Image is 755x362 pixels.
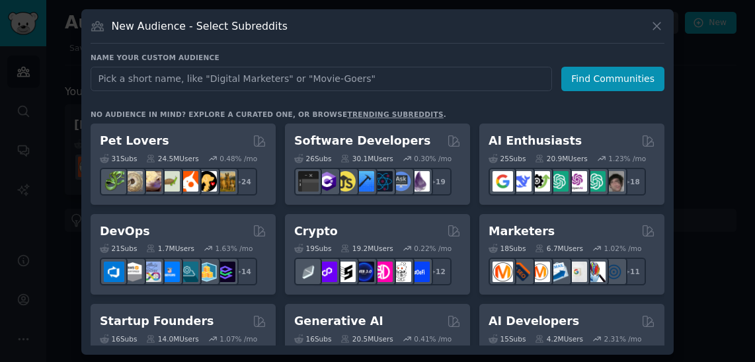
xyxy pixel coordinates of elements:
[317,171,337,192] img: csharp
[530,171,550,192] img: AItoolsCatalog
[112,19,288,33] h3: New Audience - Select Subreddits
[567,262,587,282] img: googleads
[535,334,583,344] div: 4.2M Users
[159,171,180,192] img: turtle
[347,110,443,118] a: trending subreddits
[511,171,532,192] img: DeepSeek
[178,262,198,282] img: platformengineering
[604,262,624,282] img: OnlineMarketing
[561,67,664,91] button: Find Communities
[511,262,532,282] img: bigseo
[567,171,587,192] img: OpenAIDev
[100,244,137,253] div: 21 Sub s
[489,154,526,163] div: 25 Sub s
[104,262,124,282] img: azuredevops
[196,262,217,282] img: aws_cdk
[294,244,331,253] div: 19 Sub s
[122,262,143,282] img: AWS_Certified_Experts
[372,262,393,282] img: defiblockchain
[493,171,513,192] img: GoogleGeminiAI
[489,313,579,330] h2: AI Developers
[146,154,198,163] div: 24.5M Users
[424,168,452,196] div: + 19
[340,334,393,344] div: 20.5M Users
[608,154,646,163] div: 1.23 % /mo
[372,171,393,192] img: reactnative
[335,171,356,192] img: learnjavascript
[178,171,198,192] img: cockatiel
[100,154,137,163] div: 31 Sub s
[229,258,257,285] div: + 14
[489,334,526,344] div: 15 Sub s
[294,133,430,149] h2: Software Developers
[535,154,587,163] div: 20.9M Users
[122,171,143,192] img: ballpython
[294,154,331,163] div: 26 Sub s
[604,244,642,253] div: 1.02 % /mo
[215,262,235,282] img: PlatformEngineers
[141,262,161,282] img: Docker_DevOps
[219,334,257,344] div: 1.07 % /mo
[146,334,198,344] div: 14.0M Users
[294,334,331,344] div: 16 Sub s
[146,244,194,253] div: 1.7M Users
[298,262,319,282] img: ethfinance
[104,171,124,192] img: herpetology
[604,334,642,344] div: 2.31 % /mo
[548,262,569,282] img: Emailmarketing
[340,154,393,163] div: 30.1M Users
[91,53,664,62] h3: Name your custom audience
[100,313,214,330] h2: Startup Founders
[298,171,319,192] img: software
[618,168,646,196] div: + 18
[618,258,646,285] div: + 11
[216,244,253,253] div: 1.63 % /mo
[391,171,411,192] img: AskComputerScience
[414,334,452,344] div: 0.41 % /mo
[294,313,383,330] h2: Generative AI
[489,244,526,253] div: 18 Sub s
[493,262,513,282] img: content_marketing
[340,244,393,253] div: 19.2M Users
[100,334,137,344] div: 16 Sub s
[548,171,569,192] img: chatgpt_promptDesign
[409,171,430,192] img: elixir
[294,223,338,240] h2: Crypto
[215,171,235,192] img: dogbreed
[354,171,374,192] img: iOSProgramming
[196,171,217,192] img: PetAdvice
[530,262,550,282] img: AskMarketing
[409,262,430,282] img: defi_
[414,244,452,253] div: 0.22 % /mo
[585,262,606,282] img: MarketingResearch
[489,133,582,149] h2: AI Enthusiasts
[219,154,257,163] div: 0.48 % /mo
[424,258,452,285] div: + 12
[335,262,356,282] img: ethstaker
[317,262,337,282] img: 0xPolygon
[585,171,606,192] img: chatgpt_prompts_
[535,244,583,253] div: 6.7M Users
[489,223,555,240] h2: Marketers
[100,133,169,149] h2: Pet Lovers
[229,168,257,196] div: + 24
[159,262,180,282] img: DevOpsLinks
[354,262,374,282] img: web3
[414,154,452,163] div: 0.30 % /mo
[91,110,446,119] div: No audience in mind? Explore a curated one, or browse .
[604,171,624,192] img: ArtificalIntelligence
[100,223,150,240] h2: DevOps
[391,262,411,282] img: CryptoNews
[141,171,161,192] img: leopardgeckos
[91,67,552,91] input: Pick a short name, like "Digital Marketers" or "Movie-Goers"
